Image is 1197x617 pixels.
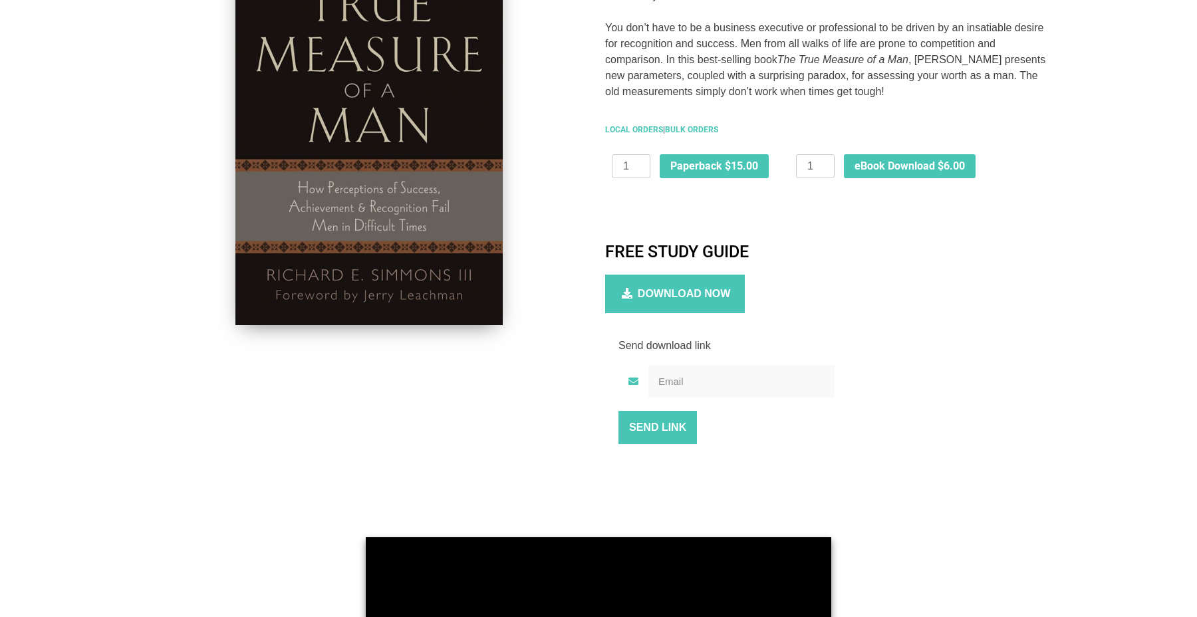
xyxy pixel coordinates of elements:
p: Send download link [618,340,851,352]
a: LOCAL ORDERS [605,125,663,134]
input: Product quantity [796,154,835,178]
span: eBook Download $6.00 [855,161,965,172]
h2: Free Study Guide [605,242,1051,261]
span: Paperback $15.00 [670,161,758,172]
input: SEND LINK [618,411,697,444]
p: | [605,124,1051,136]
button: eBook Download $6.00 [844,154,976,178]
button: Paperback $15.00 [660,154,769,178]
input: Email [648,365,835,398]
span: DOWNLOAD NOW [638,288,731,300]
input: Product quantity [612,154,650,178]
em: The True Measure of a Man [777,54,908,65]
a: BULK ORDERS [665,125,718,134]
span: You don’t have to be a business executive or professional to be driven by an insatiable desire fo... [605,22,1045,97]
